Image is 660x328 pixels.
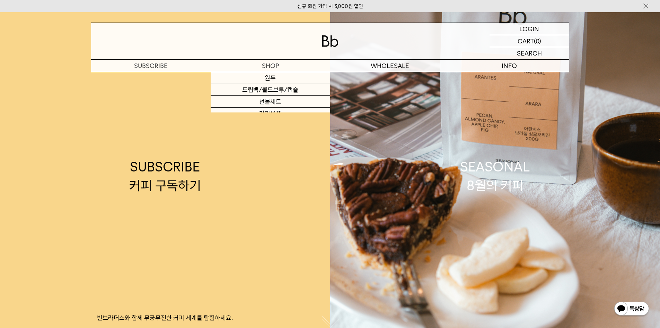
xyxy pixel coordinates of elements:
p: CART [518,35,534,47]
p: (0) [534,35,541,47]
a: SHOP [211,60,330,72]
p: INFO [450,60,569,72]
p: WHOLESALE [330,60,450,72]
p: LOGIN [519,23,539,35]
a: 신규 회원 가입 시 3,000원 할인 [297,3,363,9]
a: LOGIN [490,23,569,35]
img: 로고 [322,35,338,47]
div: SUBSCRIBE 커피 구독하기 [129,158,201,194]
div: SEASONAL 8월의 커피 [460,158,530,194]
a: 원두 [211,72,330,84]
a: SUBSCRIBE [91,60,211,72]
a: CART (0) [490,35,569,47]
a: 커피용품 [211,108,330,119]
img: 카카오톡 채널 1:1 채팅 버튼 [614,301,650,318]
a: 드립백/콜드브루/캡슐 [211,84,330,96]
a: 선물세트 [211,96,330,108]
p: SEARCH [517,47,542,59]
